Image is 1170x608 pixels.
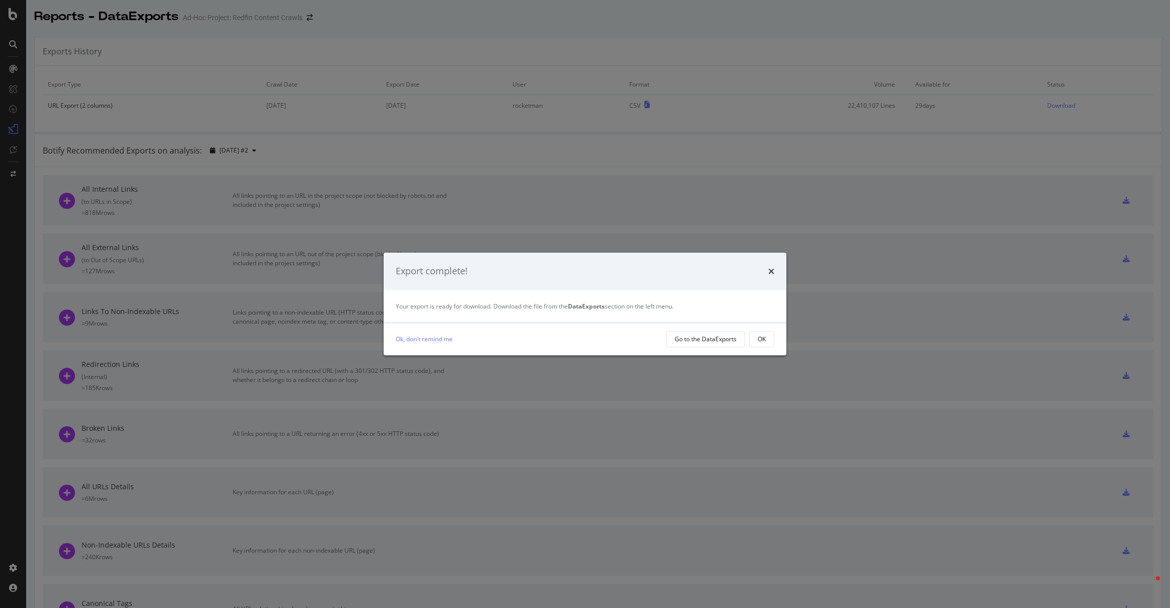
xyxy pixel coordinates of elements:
div: modal [384,253,786,355]
div: OK [758,335,766,343]
div: Your export is ready for download. Download the file from the [396,302,774,311]
iframe: Intercom live chat [1136,574,1160,598]
button: OK [749,331,774,347]
div: Go to the DataExports [675,335,737,343]
strong: DataExports [568,302,605,311]
span: section on the left menu. [568,302,674,311]
button: Go to the DataExports [666,331,745,347]
a: Ok, don't remind me [396,334,453,344]
div: Export complete! [396,265,468,278]
div: times [768,265,774,278]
